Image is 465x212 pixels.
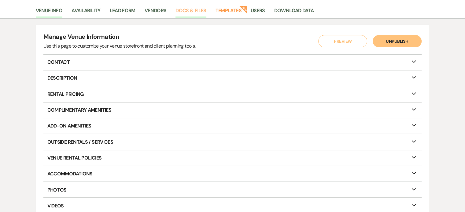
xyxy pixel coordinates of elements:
a: Vendors [145,7,167,18]
p: Venue Rental Policies [43,150,421,166]
div: Use this page to customize your venue storefront and client planning tools. [43,42,195,50]
p: Outside Rentals / Services [43,134,421,149]
p: Rental Pricing [43,86,421,102]
p: Photos [43,182,421,197]
strong: New [239,5,248,14]
p: Description [43,70,421,86]
p: Accommodations [43,166,421,181]
a: Templates [216,7,242,18]
a: Lead Form [109,7,135,18]
h4: Manage Venue Information [43,32,195,42]
a: Venue Info [36,7,63,18]
p: Complimentary Amenities [43,102,421,118]
a: Preview [317,35,366,47]
p: Contact [43,55,421,70]
button: Preview [318,35,367,47]
p: Add-On Amenities [43,118,421,134]
a: Docs & Files [175,7,206,18]
a: Download Data [274,7,314,18]
button: Unpublish [373,35,422,47]
a: Users [251,7,265,18]
a: Availability [72,7,100,18]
